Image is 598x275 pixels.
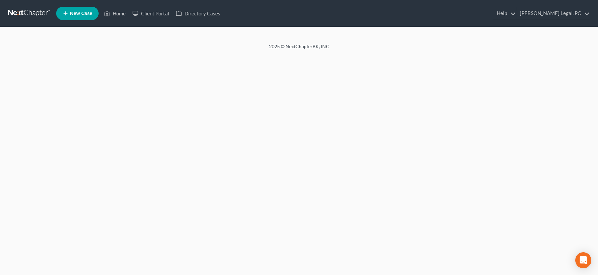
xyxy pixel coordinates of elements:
[493,7,516,19] a: Help
[516,7,590,19] a: [PERSON_NAME] Legal, PC
[172,7,224,19] a: Directory Cases
[129,7,172,19] a: Client Portal
[101,7,129,19] a: Home
[109,43,490,55] div: 2025 © NextChapterBK, INC
[575,252,591,268] div: Open Intercom Messenger
[56,7,99,20] new-legal-case-button: New Case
